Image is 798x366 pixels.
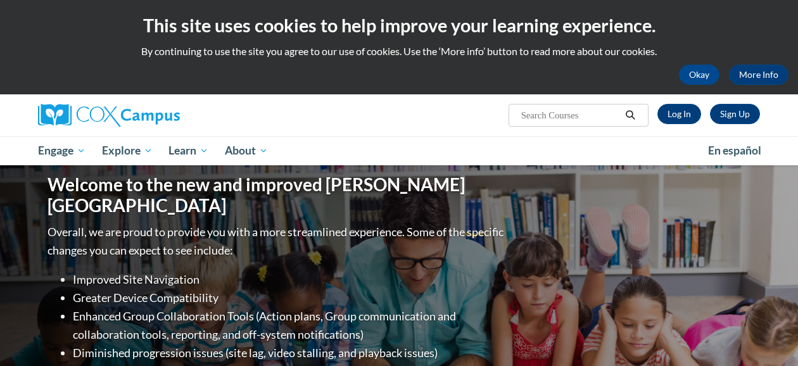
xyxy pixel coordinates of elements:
iframe: Button to launch messaging window [747,315,788,356]
li: Improved Site Navigation [73,270,507,289]
h1: Welcome to the new and improved [PERSON_NAME][GEOGRAPHIC_DATA] [47,174,507,217]
span: Explore [102,143,153,158]
li: Greater Device Compatibility [73,289,507,307]
button: Okay [679,65,719,85]
a: Engage [30,136,94,165]
span: En español [708,144,761,157]
p: By continuing to use the site you agree to our use of cookies. Use the ‘More info’ button to read... [9,44,788,58]
span: Learn [168,143,208,158]
a: Cox Campus [38,104,266,127]
a: Register [710,104,760,124]
p: Overall, we are proud to provide you with a more streamlined experience. Some of the specific cha... [47,223,507,260]
a: About [217,136,276,165]
span: About [225,143,268,158]
a: Explore [94,136,161,165]
a: Log In [657,104,701,124]
div: Main menu [28,136,769,165]
li: Diminished progression issues (site lag, video stalling, and playback issues) [73,344,507,362]
img: Cox Campus [38,104,180,127]
a: Learn [160,136,217,165]
i:  [625,111,636,120]
input: Search Courses [520,108,621,123]
h2: This site uses cookies to help improve your learning experience. [9,13,788,38]
a: More Info [729,65,788,85]
span: Engage [38,143,85,158]
button: Search [621,108,640,123]
li: Enhanced Group Collaboration Tools (Action plans, Group communication and collaboration tools, re... [73,307,507,344]
a: En español [700,137,769,164]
